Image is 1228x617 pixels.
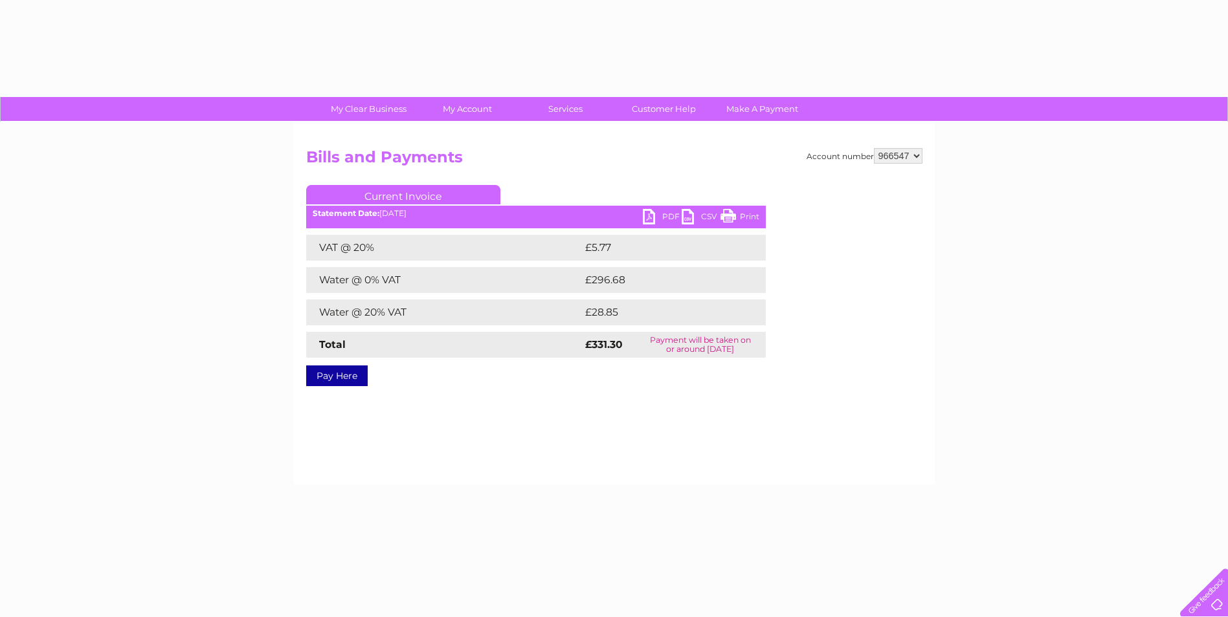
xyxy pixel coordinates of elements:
[512,97,619,121] a: Services
[610,97,717,121] a: Customer Help
[582,235,735,261] td: £5.77
[306,299,582,325] td: Water @ 20% VAT
[306,148,922,173] h2: Bills and Payments
[709,97,816,121] a: Make A Payment
[306,267,582,293] td: Water @ 0% VAT
[306,365,368,386] a: Pay Here
[414,97,520,121] a: My Account
[585,338,623,351] strong: £331.30
[635,332,765,358] td: Payment will be taken on or around [DATE]
[582,299,740,325] td: £28.85
[315,97,422,121] a: My Clear Business
[582,267,743,293] td: £296.68
[306,235,582,261] td: VAT @ 20%
[313,208,379,218] b: Statement Date:
[720,209,759,228] a: Print
[643,209,682,228] a: PDF
[319,338,346,351] strong: Total
[306,209,766,218] div: [DATE]
[807,148,922,164] div: Account number
[682,209,720,228] a: CSV
[306,185,500,204] a: Current Invoice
